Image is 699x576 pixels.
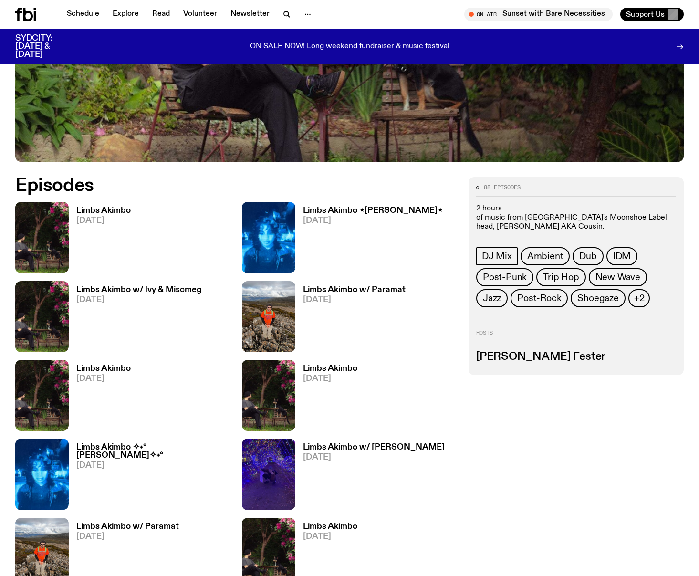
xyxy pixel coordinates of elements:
img: Jackson sits at an outdoor table, legs crossed and gazing at a black and brown dog also sitting a... [15,202,69,273]
span: [DATE] [76,217,131,225]
h2: Hosts [476,330,676,342]
span: DJ Mix [482,251,512,262]
a: Read [146,8,176,21]
a: Limbs Akimbo[DATE] [69,365,131,431]
h3: Limbs Akimbo [303,365,357,373]
span: [DATE] [303,453,445,461]
a: Limbs Akimbo w/ Ivy & Miscmeg[DATE] [69,286,202,352]
span: IDM [613,251,631,262]
span: 88 episodes [484,185,521,190]
span: Trip Hop [543,272,579,283]
a: Limbs Akimbo[DATE] [295,365,357,431]
span: [DATE] [76,461,230,470]
p: ON SALE NOW! Long weekend fundraiser & music festival [250,42,449,51]
a: Schedule [61,8,105,21]
a: Dub [573,247,603,265]
a: Limbs Akimbo ⋆[PERSON_NAME]⋆[DATE] [295,207,443,273]
span: Post-Punk [483,272,527,283]
h3: Limbs Akimbo w/ Paramat [303,286,406,294]
a: Limbs Akimbo w/ Paramat[DATE] [295,286,406,352]
span: [DATE] [76,533,179,541]
span: Jazz [483,293,501,304]
button: Support Us [620,8,684,21]
a: New Wave [589,268,647,286]
h2: Episodes [15,177,457,194]
span: [DATE] [303,375,357,383]
a: IDM [606,247,637,265]
h3: Limbs Akimbo w/ Paramat [76,523,179,531]
h3: Limbs Akimbo w/ Ivy & Miscmeg [76,286,202,294]
a: Jazz [476,289,508,307]
a: DJ Mix [476,247,518,265]
a: Newsletter [225,8,275,21]
span: [DATE] [76,375,131,383]
a: Volunteer [177,8,223,21]
span: [DATE] [303,296,406,304]
span: Post-Rock [517,293,561,304]
h3: Limbs Akimbo [303,523,357,531]
h3: Limbs Akimbo w/ [PERSON_NAME] [303,443,445,451]
a: Post-Punk [476,268,533,286]
h3: Limbs Akimbo [76,365,131,373]
img: Jackson sits at an outdoor table, legs crossed and gazing at a black and brown dog also sitting a... [15,281,69,352]
button: +2 [628,289,650,307]
a: Limbs Akimbo ✧˖°[PERSON_NAME]✧˖°[DATE] [69,443,230,510]
h3: Limbs Akimbo [76,207,131,215]
h3: SYDCITY: [DATE] & [DATE] [15,34,76,59]
h3: Limbs Akimbo ✧˖°[PERSON_NAME]✧˖° [76,443,230,460]
a: Limbs Akimbo w/ [PERSON_NAME][DATE] [295,443,445,510]
a: Ambient [521,247,570,265]
span: Ambient [527,251,563,262]
span: New Wave [595,272,640,283]
a: Shoegaze [571,289,625,307]
span: Support Us [626,10,665,19]
span: [DATE] [76,296,202,304]
a: Post-Rock [511,289,568,307]
span: Shoegaze [577,293,618,304]
h3: Limbs Akimbo ⋆[PERSON_NAME]⋆ [303,207,443,215]
p: 2 hours of music from [GEOGRAPHIC_DATA]'s Moonshoe Label head, [PERSON_NAME] AKA Cousin. [476,204,676,232]
span: [DATE] [303,533,357,541]
h3: [PERSON_NAME] Fester [476,352,676,362]
span: [DATE] [303,217,443,225]
span: +2 [634,293,645,304]
span: Dub [579,251,596,262]
a: Limbs Akimbo[DATE] [69,207,131,273]
a: Trip Hop [536,268,585,286]
img: Jackson sits at an outdoor table, legs crossed and gazing at a black and brown dog also sitting a... [15,360,69,431]
img: Jackson sits at an outdoor table, legs crossed and gazing at a black and brown dog also sitting a... [242,360,295,431]
a: Explore [107,8,145,21]
button: On AirSunset with Bare Necessities [464,8,613,21]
